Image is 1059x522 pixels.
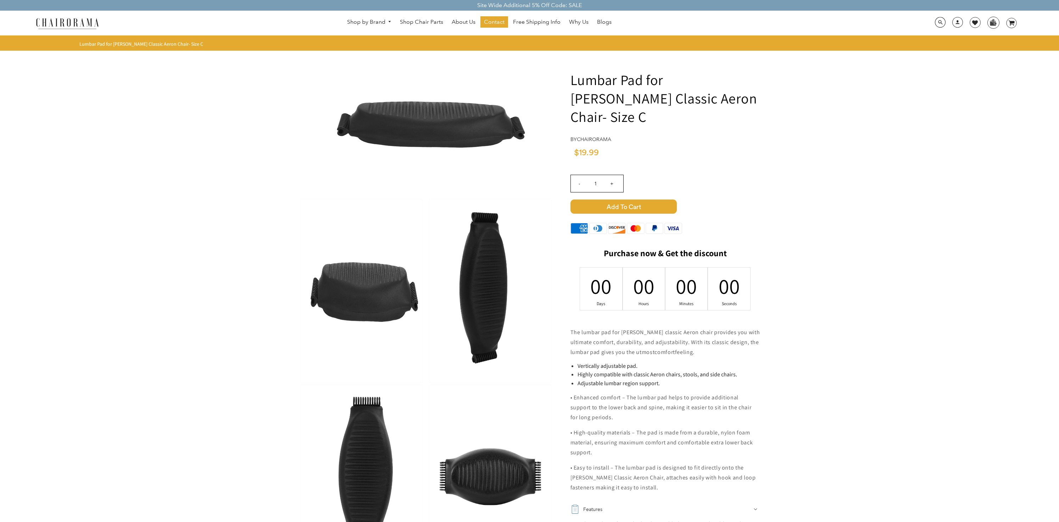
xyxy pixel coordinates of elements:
[570,136,760,142] h4: by
[577,136,611,142] a: chairorama
[570,71,760,126] h1: Lumbar Pad for [PERSON_NAME] Classic Aeron Chair- Size C
[654,348,675,356] span: comfort
[319,119,532,127] a: Lumbar Pad for Herman Miller Classic Aeron Chair- Size C - chairorama
[583,504,602,514] h2: Features
[597,18,612,26] span: Blogs
[301,200,422,382] img: Lumbar Pad for Herman Miller Classic Aeron Chair- Size C - chairorama
[597,272,606,300] div: 00
[574,148,599,157] span: $19.99
[79,41,203,47] span: Lumbar Pad for [PERSON_NAME] Classic Aeron Chair- Size C
[570,499,760,519] summary: Features
[988,17,999,28] img: WhatsApp_Image_2024-07-12_at_16.23.01.webp
[319,53,532,195] img: Lumbar Pad for Herman Miller Classic Aeron Chair- Size C - chairorama
[570,200,760,214] button: Add to Cart
[597,301,606,307] div: Days
[578,371,737,378] span: Highly compatible with classic Aeron chairs, stools, and side chairs.
[509,16,564,28] a: Free Shipping Info
[133,16,826,29] nav: DesktopNavigation
[396,16,447,28] a: Shop Chair Parts
[570,464,756,491] span: • Easy to install – The lumbar pad is designed to fit directly onto the [PERSON_NAME] Classic Aer...
[639,301,648,307] div: Hours
[429,200,551,382] img: Lumbar Pad for Herman Miller Classic Aeron Chair- Size C - chairorama
[578,380,660,387] span: Adjustable lumbar region support.
[578,362,637,370] span: Vertically adjustable pad.
[565,16,592,28] a: Why Us
[570,429,753,456] span: • High-quality materials – The pad is made from a durable, nylon foam material, ensuring maximum ...
[639,272,648,300] div: 00
[682,301,691,307] div: Minutes
[513,18,561,26] span: Free Shipping Info
[571,175,588,192] input: -
[675,348,695,356] span: feeling.
[79,41,206,47] nav: breadcrumbs
[725,301,734,307] div: Seconds
[682,272,691,300] div: 00
[593,16,615,28] a: Blogs
[570,248,760,262] h2: Purchase now & Get the discount
[344,17,395,28] a: Shop by Brand
[448,16,479,28] a: About Us
[484,18,505,26] span: Contact
[480,16,508,28] a: Contact
[400,18,443,26] span: Shop Chair Parts
[32,17,103,29] img: chairorama
[452,18,475,26] span: About Us
[570,329,760,356] span: The lumbar pad for [PERSON_NAME] classic Aeron chair provides you with ultimate comfort, durabili...
[725,272,734,300] div: 00
[603,175,620,192] input: +
[570,200,677,214] span: Add to Cart
[569,18,589,26] span: Why Us
[570,394,752,421] span: • Enhanced comfort – The lumbar pad helps to provide additional support to the lower back and spi...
